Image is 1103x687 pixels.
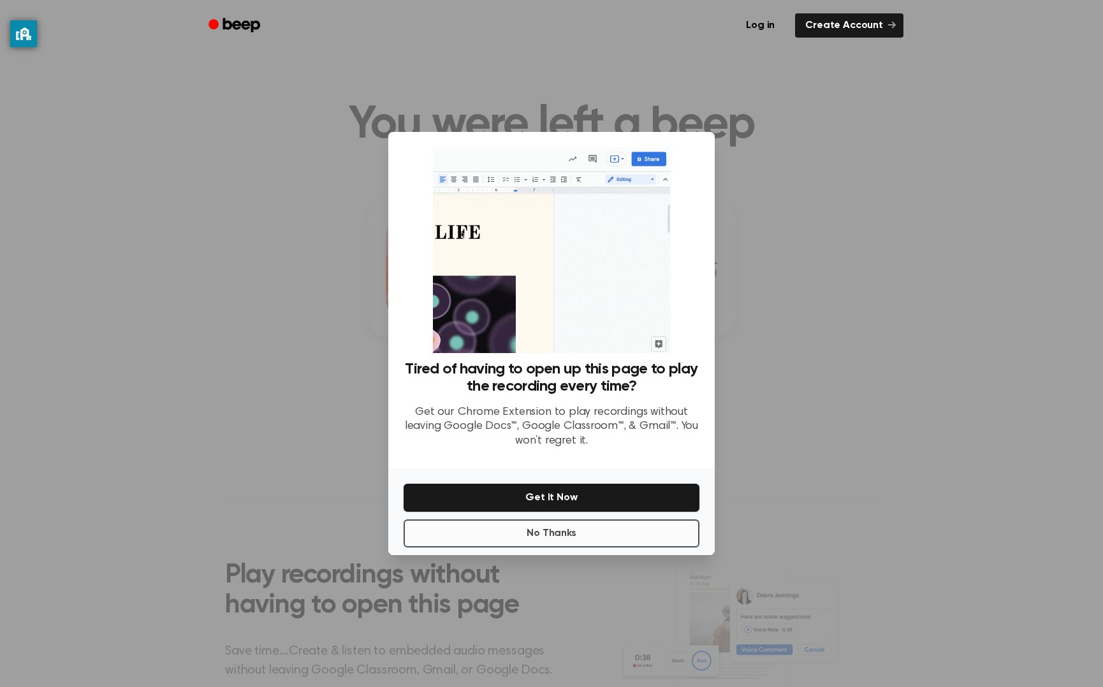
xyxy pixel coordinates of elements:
a: Log in [733,11,787,40]
p: Get our Chrome Extension to play recordings without leaving Google Docs™, Google Classroom™, & Gm... [404,405,699,449]
button: No Thanks [404,519,699,547]
h3: Tired of having to open up this page to play the recording every time? [404,361,699,395]
a: Beep [200,13,272,38]
a: Create Account [795,13,903,38]
button: privacy banner [10,20,37,47]
img: Beep extension in action [433,147,669,353]
button: Get It Now [404,484,699,512]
